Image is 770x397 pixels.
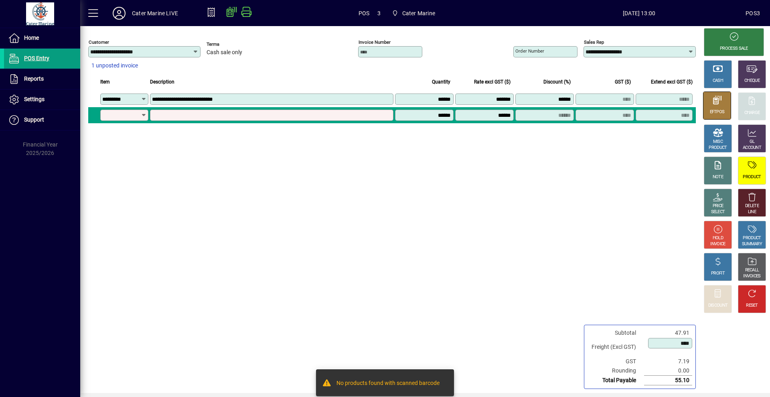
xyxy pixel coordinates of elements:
[359,39,391,45] mat-label: Invoice number
[4,28,80,48] a: Home
[402,7,435,20] span: Cater Marine
[106,6,132,20] button: Profile
[644,366,692,376] td: 0.00
[750,139,755,145] div: GL
[748,209,756,215] div: LINE
[651,77,693,86] span: Extend excl GST ($)
[4,110,80,130] a: Support
[150,77,174,86] span: Description
[89,39,109,45] mat-label: Customer
[91,61,138,70] span: 1 unposted invoice
[713,203,723,209] div: PRICE
[744,110,760,116] div: CHARGE
[584,39,604,45] mat-label: Sales rep
[644,376,692,385] td: 55.10
[743,145,761,151] div: ACCOUNT
[24,35,39,41] span: Home
[359,7,370,20] span: POS
[744,78,760,84] div: CHEQUE
[389,6,438,20] span: Cater Marine
[709,145,727,151] div: PRODUCT
[713,235,723,241] div: HOLD
[708,303,727,309] div: DISCOUNT
[711,271,725,277] div: PROFIT
[4,69,80,89] a: Reports
[713,139,723,145] div: MISC
[207,49,242,56] span: Cash sale only
[588,366,644,376] td: Rounding
[588,376,644,385] td: Total Payable
[336,379,440,389] div: No products found with scanned barcode
[713,78,723,84] div: CASH
[711,209,725,215] div: SELECT
[24,116,44,123] span: Support
[615,77,631,86] span: GST ($)
[88,59,141,73] button: 1 unposted invoice
[745,267,759,273] div: RECALL
[710,241,725,247] div: INVOICE
[720,46,748,52] div: PROCESS SALE
[24,75,44,82] span: Reports
[743,273,760,279] div: INVOICES
[24,55,49,61] span: POS Entry
[588,338,644,357] td: Freight (Excl GST)
[4,90,80,110] a: Settings
[713,174,723,180] div: NOTE
[710,109,725,115] div: EFTPOS
[377,7,381,20] span: 3
[432,77,450,86] span: Quantity
[515,48,544,54] mat-label: Order number
[743,235,761,241] div: PRODUCT
[543,77,571,86] span: Discount (%)
[474,77,511,86] span: Rate excl GST ($)
[746,7,760,20] div: POS3
[742,241,762,247] div: SUMMARY
[207,42,255,47] span: Terms
[24,96,45,102] span: Settings
[588,357,644,366] td: GST
[588,328,644,338] td: Subtotal
[644,357,692,366] td: 7.19
[743,174,761,180] div: PRODUCT
[132,7,178,20] div: Cater Marine LIVE
[644,328,692,338] td: 47.91
[745,203,759,209] div: DELETE
[533,7,746,20] span: [DATE] 13:00
[746,303,758,309] div: RESET
[100,77,110,86] span: Item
